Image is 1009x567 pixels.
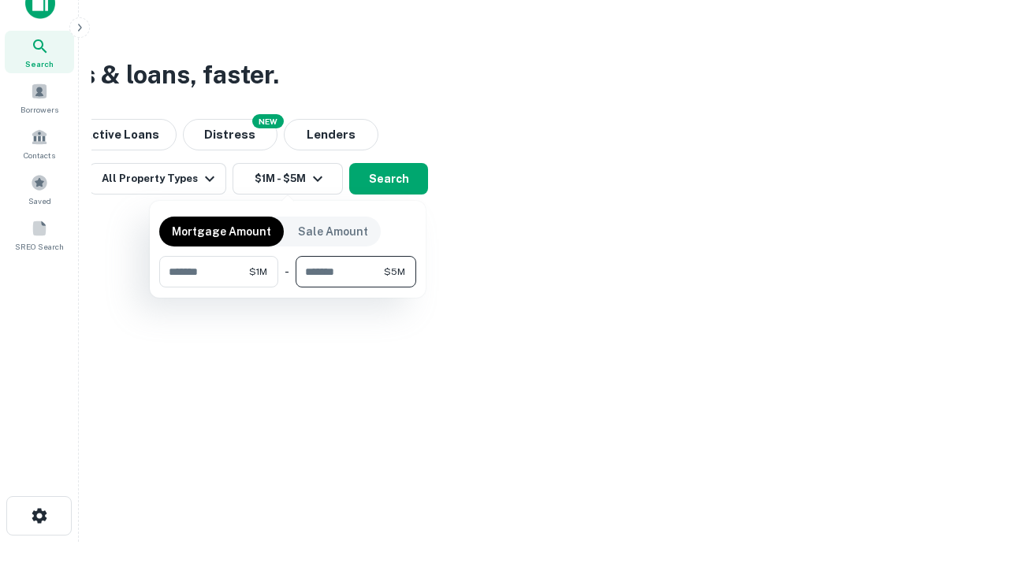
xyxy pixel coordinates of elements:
[249,265,267,279] span: $1M
[384,265,405,279] span: $5M
[172,223,271,240] p: Mortgage Amount
[298,223,368,240] p: Sale Amount
[930,441,1009,517] iframe: Chat Widget
[285,256,289,287] div: -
